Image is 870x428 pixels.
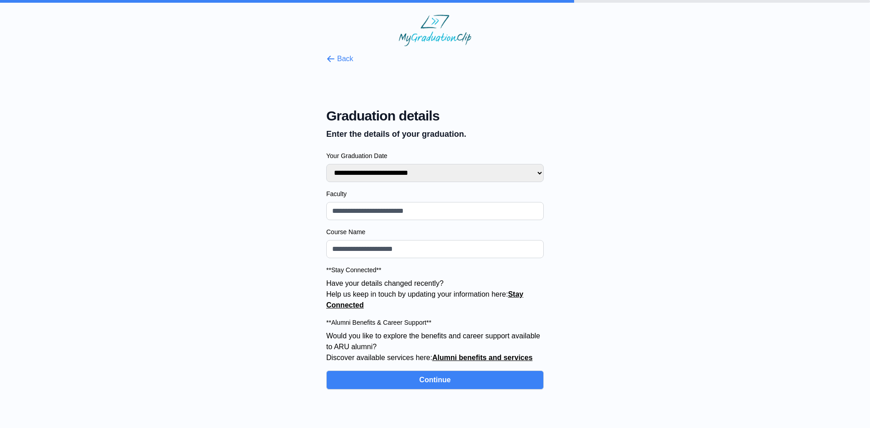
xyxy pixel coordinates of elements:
label: Your Graduation Date [326,151,544,160]
label: Faculty [326,189,544,198]
p: Have your details changed recently? Help us keep in touch by updating your information here: [326,278,544,311]
label: **Alumni Benefits & Career Support** [326,318,544,327]
p: Would you like to explore the benefits and career support available to ARU alumni? Discover avail... [326,331,544,363]
p: Enter the details of your graduation. [326,128,544,140]
a: Stay Connected [326,290,523,309]
button: Continue [326,370,544,390]
a: Alumni benefits and services [432,354,532,361]
label: Course Name [326,227,544,236]
img: MyGraduationClip [399,14,471,46]
span: Graduation details [326,108,544,124]
button: Back [326,53,353,64]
